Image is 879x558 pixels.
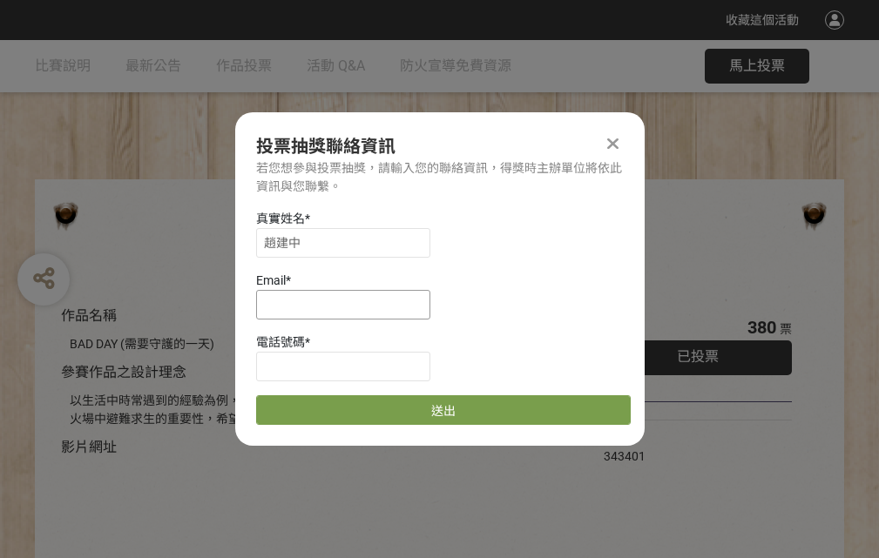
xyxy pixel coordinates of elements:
[35,57,91,74] span: 比賽說明
[35,40,91,92] a: 比賽說明
[256,159,624,196] div: 若您想參與投票抽獎，請輸入您的聯絡資訊，得獎時主辦單位將依此資訊與您聯繫。
[307,40,365,92] a: 活動 Q&A
[400,57,511,74] span: 防火宣導免費資源
[61,307,117,324] span: 作品名稱
[677,348,719,365] span: 已投票
[216,57,272,74] span: 作品投票
[729,57,785,74] span: 馬上投票
[780,322,792,336] span: 票
[61,364,186,380] span: 參賽作品之設計理念
[256,335,305,349] span: 電話號碼
[125,40,181,92] a: 最新公告
[650,429,737,447] iframe: Facebook Share
[400,40,511,92] a: 防火宣導免費資源
[61,439,117,455] span: 影片網址
[726,13,799,27] span: 收藏這個活動
[705,49,809,84] button: 馬上投票
[307,57,365,74] span: 活動 Q&A
[256,395,631,425] button: 送出
[216,40,272,92] a: 作品投票
[256,133,624,159] div: 投票抽獎聯絡資訊
[256,212,305,225] span: 真實姓名
[256,273,286,287] span: Email
[747,317,776,338] span: 380
[70,392,551,428] div: 以生活中時常遇到的經驗為例，透過對比的方式宣傳住宅用火災警報器、家庭逃生計畫及火場中避難求生的重要性，希望透過趣味的短影音讓更多人認識到更多的防火觀念。
[125,57,181,74] span: 最新公告
[70,335,551,353] div: BAD DAY (需要守護的一天)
